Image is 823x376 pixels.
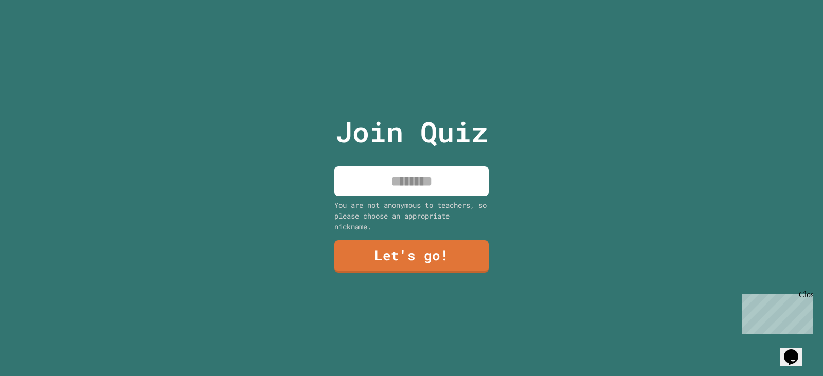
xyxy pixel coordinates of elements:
[738,290,813,334] iframe: chat widget
[4,4,71,65] div: Chat with us now!Close
[780,335,813,366] iframe: chat widget
[335,111,488,153] p: Join Quiz
[334,240,489,273] a: Let's go!
[334,200,489,232] div: You are not anonymous to teachers, so please choose an appropriate nickname.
